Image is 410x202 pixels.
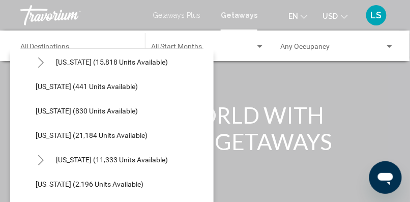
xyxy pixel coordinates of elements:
[51,148,173,171] button: [US_STATE] (11,333 units available)
[31,172,149,196] button: [US_STATE] (2,196 units available)
[31,52,51,72] button: Toggle North Carolina (15,818 units available)
[31,75,143,98] button: [US_STATE] (441 units available)
[369,161,402,194] iframe: Button to launch messaging window
[36,180,143,188] span: [US_STATE] (2,196 units available)
[371,10,382,20] span: LS
[36,131,148,139] span: [US_STATE] (21,184 units available)
[363,5,390,26] button: User Menu
[36,107,138,115] span: [US_STATE] (830 units available)
[323,12,338,20] span: USD
[221,11,257,19] a: Getaways
[31,99,143,123] button: [US_STATE] (830 units available)
[56,58,168,66] span: [US_STATE] (15,818 units available)
[20,5,142,25] a: Travorium
[51,50,173,74] button: [US_STATE] (15,818 units available)
[31,150,51,170] button: Toggle Pennsylvania (11,333 units available)
[56,156,168,164] span: [US_STATE] (11,333 units available)
[288,9,308,23] button: Change language
[36,82,138,91] span: [US_STATE] (441 units available)
[31,124,153,147] button: [US_STATE] (21,184 units available)
[153,11,200,19] a: Getaways Plus
[288,12,298,20] span: en
[323,9,348,23] button: Change currency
